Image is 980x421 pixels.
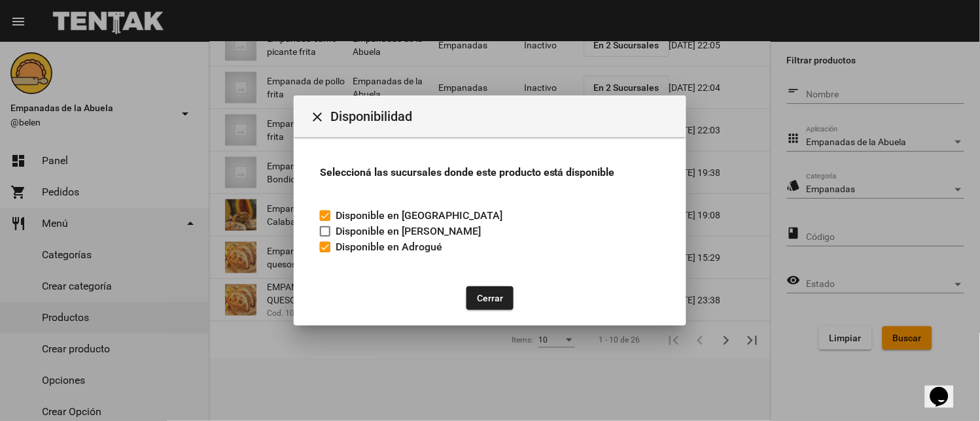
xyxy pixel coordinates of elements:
[320,163,660,182] h3: Seleccioná las sucursales donde este producto está disponible
[309,109,325,125] mat-icon: Cerrar
[466,286,514,310] button: Cerrar
[304,103,330,129] button: Cerrar
[336,239,442,255] span: Disponible en Adrogué
[336,224,481,239] span: Disponible en [PERSON_NAME]
[330,106,676,127] span: Disponibilidad
[925,369,967,408] iframe: chat widget
[336,208,502,224] span: Disponible en [GEOGRAPHIC_DATA]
